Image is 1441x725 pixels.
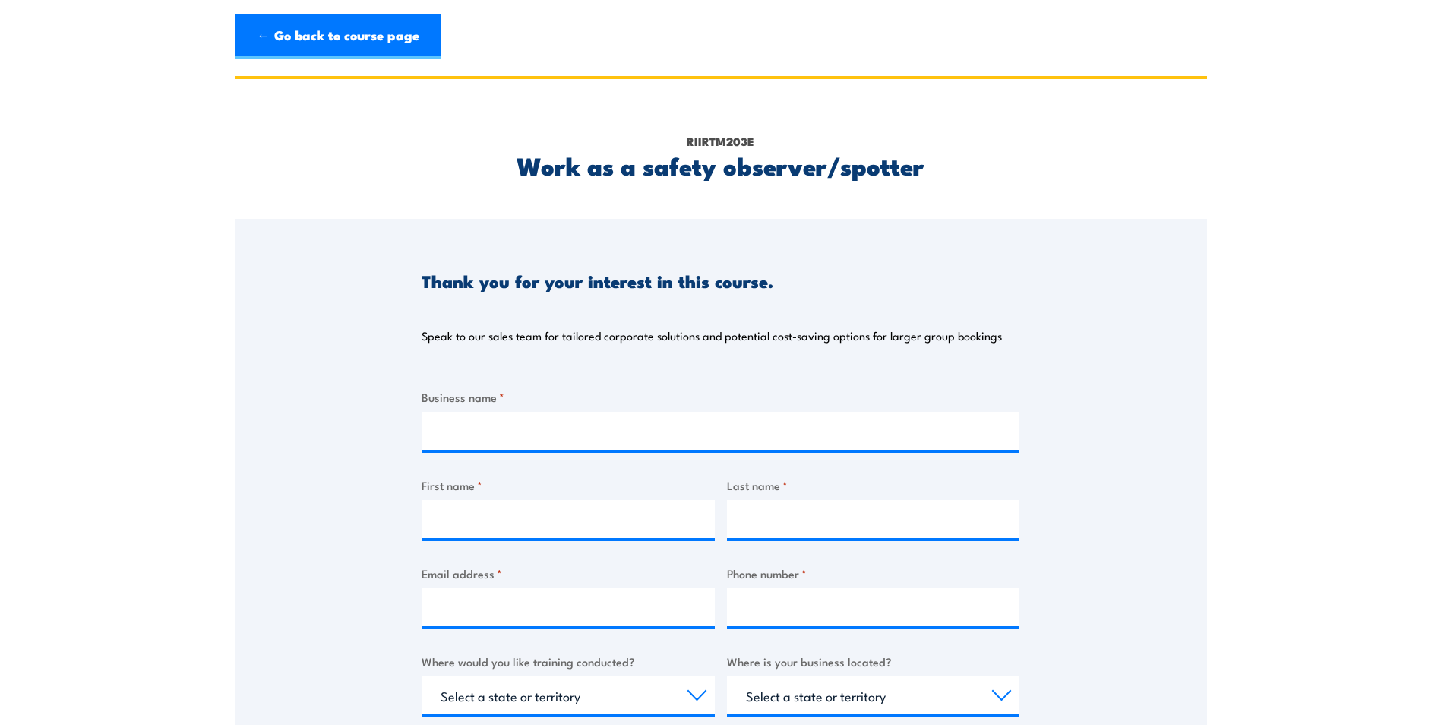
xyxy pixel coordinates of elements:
[235,14,441,59] a: ← Go back to course page
[422,328,1002,344] p: Speak to our sales team for tailored corporate solutions and potential cost-saving options for la...
[727,476,1020,494] label: Last name
[727,565,1020,582] label: Phone number
[422,154,1019,176] h2: Work as a safety observer/spotter
[422,565,715,582] label: Email address
[727,653,1020,670] label: Where is your business located?
[422,653,715,670] label: Where would you like training conducted?
[422,388,1019,406] label: Business name
[422,133,1019,150] p: RIIRTM203E
[422,272,773,290] h3: Thank you for your interest in this course.
[422,476,715,494] label: First name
